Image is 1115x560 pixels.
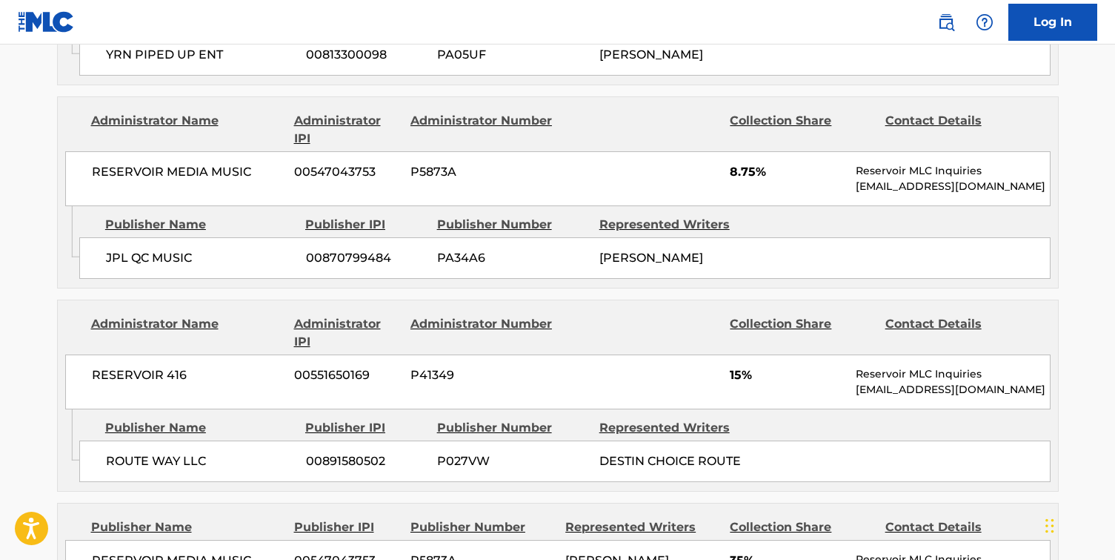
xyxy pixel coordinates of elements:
span: ROUTE WAY LLC [106,452,295,470]
div: Administrator IPI [294,112,399,148]
div: Publisher Name [105,216,294,234]
span: [PERSON_NAME] [599,47,703,62]
div: Administrator Name [91,112,283,148]
div: Publisher Name [105,419,294,437]
div: Collection Share [730,518,873,536]
div: Publisher IPI [294,518,399,536]
span: 00551650169 [294,366,399,384]
div: Publisher Number [410,518,554,536]
div: Administrator Name [91,315,283,351]
span: RESERVOIR MEDIA MUSIC [92,163,284,181]
div: Publisher IPI [305,216,426,234]
span: JPL QC MUSIC [106,249,295,267]
div: Administrator Number [410,112,554,148]
div: Represented Writers [599,216,750,234]
div: Contact Details [885,518,1029,536]
span: PA05UF [437,46,588,64]
span: 00547043753 [294,163,399,181]
div: Publisher Number [437,419,588,437]
span: 15% [730,366,845,384]
span: P5873A [410,163,554,181]
span: 00870799484 [306,249,426,267]
div: Publisher IPI [305,419,426,437]
span: DESTIN CHOICE ROUTE [599,454,741,468]
span: PA34A6 [437,249,588,267]
span: 00891580502 [306,452,426,470]
p: [EMAIL_ADDRESS][DOMAIN_NAME] [856,179,1049,194]
div: Administrator Number [410,315,554,351]
img: help [976,13,993,31]
div: Collection Share [730,315,873,351]
span: P41349 [410,366,554,384]
div: Represented Writers [565,518,719,536]
span: 8.75% [730,163,845,181]
p: Reservoir MLC Inquiries [856,163,1049,179]
div: Publisher Name [91,518,283,536]
a: Public Search [931,7,961,37]
div: Collection Share [730,112,873,148]
p: [EMAIL_ADDRESS][DOMAIN_NAME] [856,382,1049,398]
iframe: Chat Widget [1041,489,1115,560]
span: RESERVOIR 416 [92,366,284,384]
div: Contact Details [885,112,1029,148]
div: Represented Writers [599,419,750,437]
div: Drag [1045,504,1054,548]
span: YRN PIPED UP ENT [106,46,295,64]
div: Publisher Number [437,216,588,234]
a: Log In [1008,4,1097,41]
img: search [937,13,955,31]
span: P027VW [437,452,588,470]
div: Administrator IPI [294,315,399,351]
span: 00813300098 [306,46,426,64]
span: [PERSON_NAME] [599,251,703,265]
div: Contact Details [885,315,1029,351]
img: MLC Logo [18,11,75,33]
div: Help [970,7,999,37]
p: Reservoir MLC Inquiries [856,366,1049,382]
